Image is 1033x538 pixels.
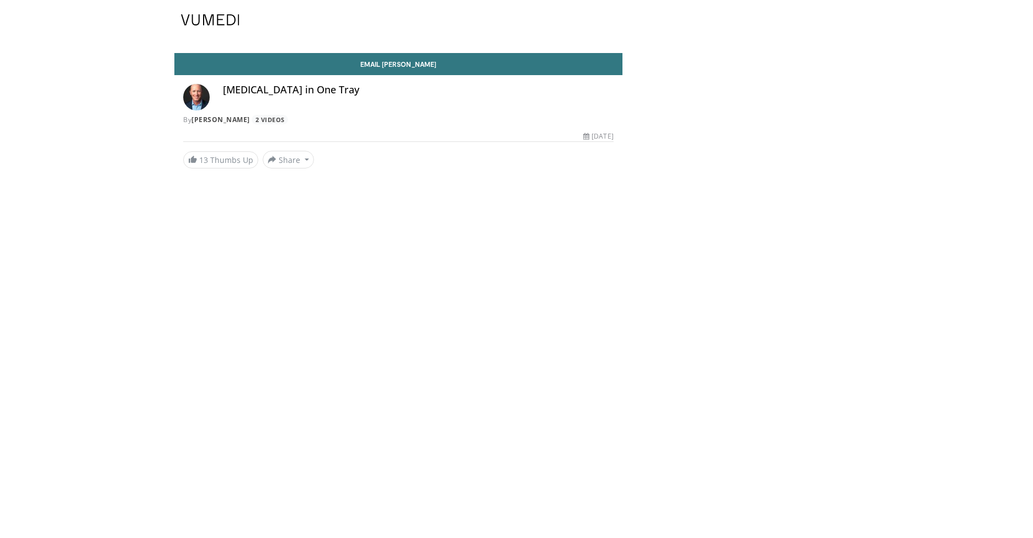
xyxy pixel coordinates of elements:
img: Avatar [183,84,210,110]
a: Email [PERSON_NAME] [174,53,622,75]
div: [DATE] [583,131,613,141]
a: 13 Thumbs Up [183,151,258,168]
div: By [183,115,614,125]
a: 2 Videos [252,115,288,124]
h4: [MEDICAL_DATA] in One Tray [223,84,614,96]
button: Share [263,151,314,168]
a: [PERSON_NAME] [191,115,250,124]
img: VuMedi Logo [181,14,239,25]
span: 13 [199,155,208,165]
